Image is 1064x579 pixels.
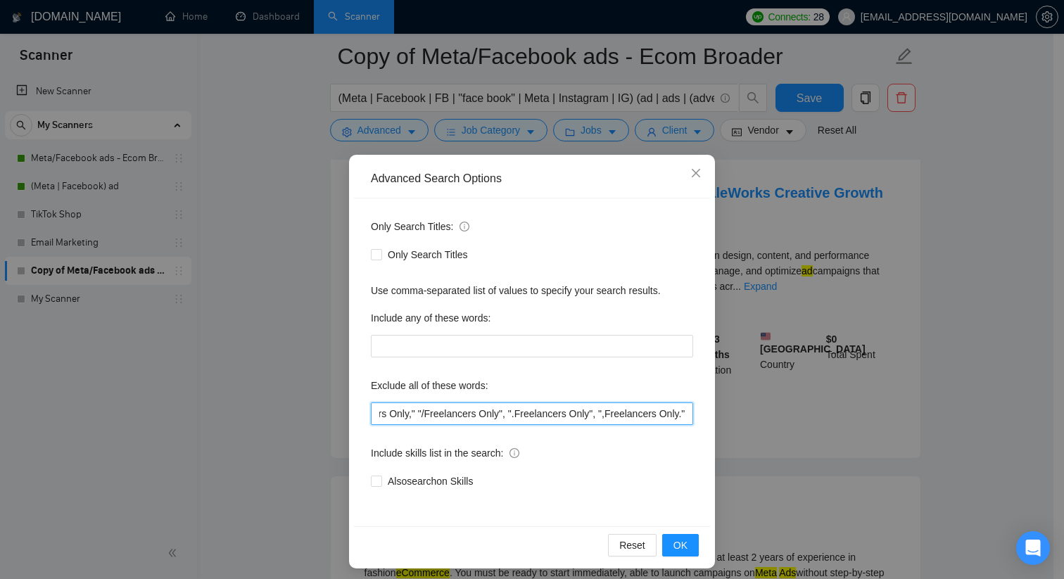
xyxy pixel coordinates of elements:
[371,219,469,234] span: Only Search Titles:
[1016,531,1050,565] div: Open Intercom Messenger
[677,155,715,193] button: Close
[619,537,645,553] span: Reset
[608,534,657,556] button: Reset
[371,445,519,461] span: Include skills list in the search:
[509,448,519,458] span: info-circle
[673,537,688,553] span: OK
[371,374,488,397] label: Exclude all of these words:
[690,167,702,179] span: close
[371,283,693,298] div: Use comma-separated list of values to specify your search results.
[382,247,474,262] span: Only Search Titles
[371,171,693,186] div: Advanced Search Options
[460,222,469,231] span: info-circle
[662,534,699,556] button: OK
[382,473,479,489] span: Also search on Skills
[371,307,490,329] label: Include any of these words:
